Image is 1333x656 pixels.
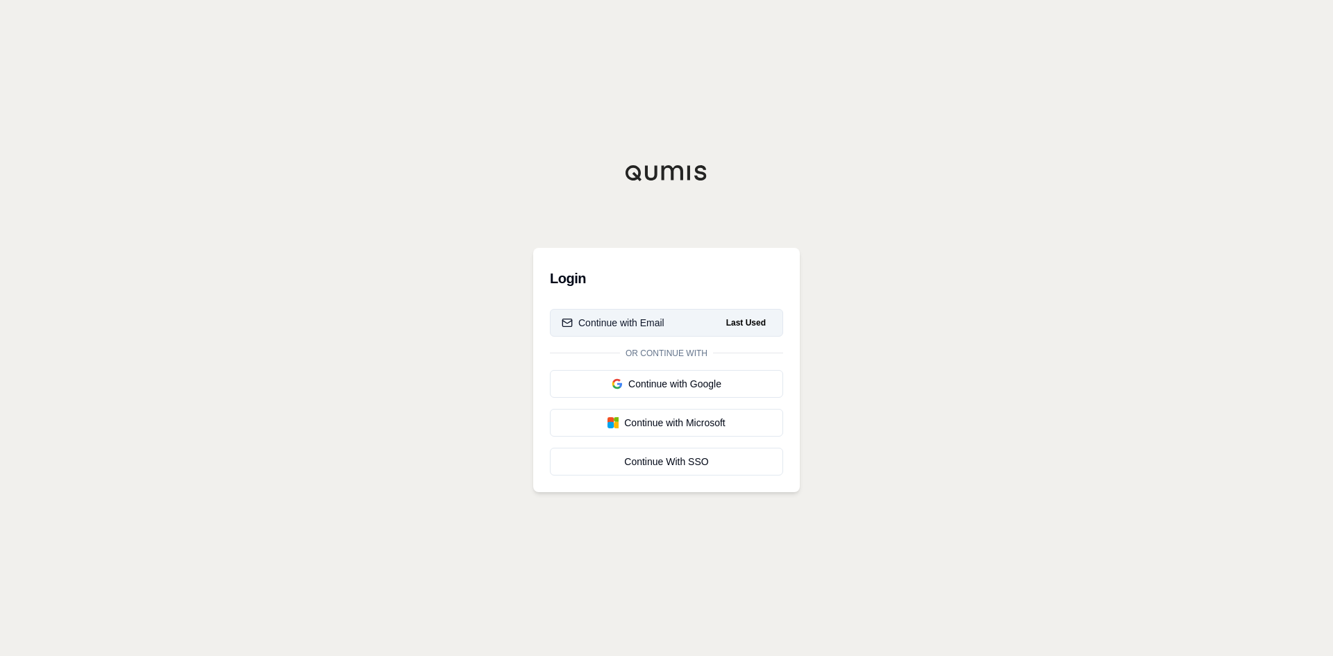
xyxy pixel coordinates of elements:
span: Or continue with [620,348,713,359]
div: Continue with Google [562,377,771,391]
div: Continue with Email [562,316,664,330]
button: Continue with Google [550,370,783,398]
button: Continue with Microsoft [550,409,783,437]
a: Continue With SSO [550,448,783,476]
span: Last Used [721,314,771,331]
div: Continue With SSO [562,455,771,469]
img: Qumis [625,165,708,181]
h3: Login [550,264,783,292]
div: Continue with Microsoft [562,416,771,430]
button: Continue with EmailLast Used [550,309,783,337]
